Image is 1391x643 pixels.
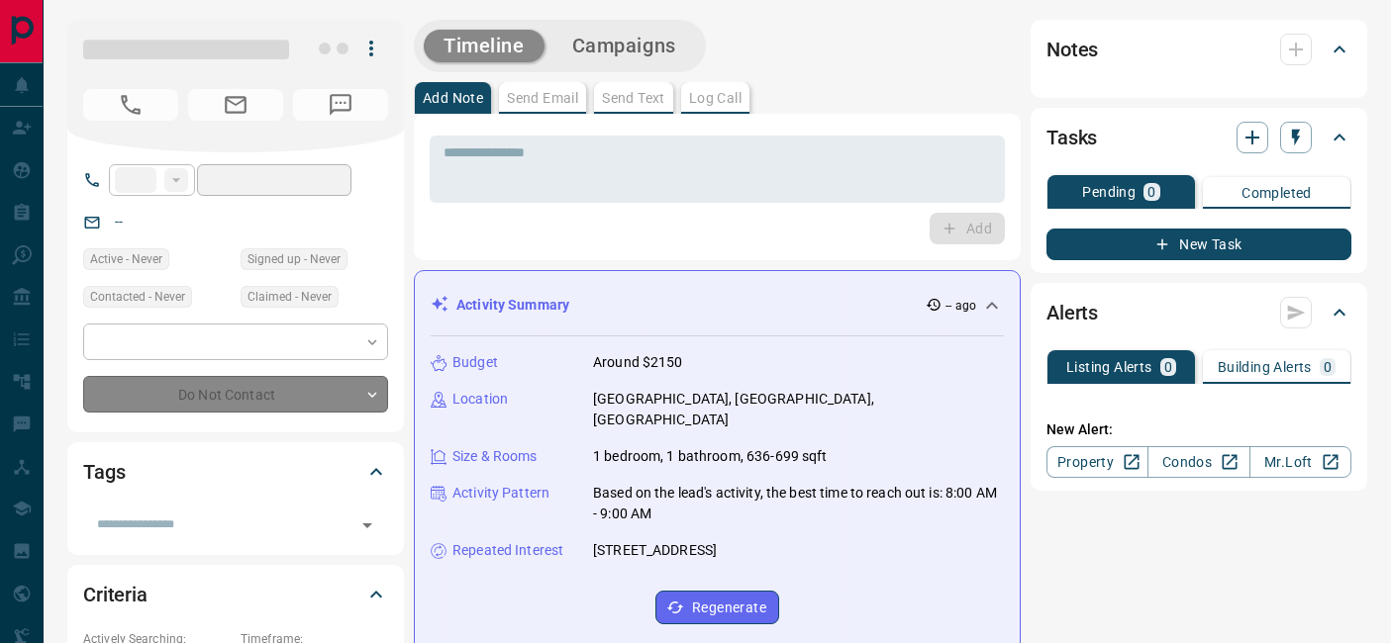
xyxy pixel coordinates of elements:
[83,579,148,610] h2: Criteria
[115,214,123,230] a: --
[248,249,341,269] span: Signed up - Never
[452,352,498,373] p: Budget
[188,89,283,121] span: No Email
[1218,360,1312,374] p: Building Alerts
[293,89,388,121] span: No Number
[552,30,696,62] button: Campaigns
[83,89,178,121] span: No Number
[1147,185,1155,199] p: 0
[423,91,483,105] p: Add Note
[456,295,569,316] p: Activity Summary
[1046,114,1351,161] div: Tasks
[1046,229,1351,260] button: New Task
[431,287,1004,323] div: Activity Summary-- ago
[1324,360,1332,374] p: 0
[452,389,508,410] p: Location
[83,571,388,618] div: Criteria
[655,591,779,624] button: Regenerate
[945,297,976,315] p: -- ago
[452,540,563,561] p: Repeated Interest
[90,249,162,269] span: Active - Never
[83,376,388,413] div: Do Not Contact
[1046,289,1351,336] div: Alerts
[83,456,125,488] h2: Tags
[1249,446,1351,478] a: Mr.Loft
[424,30,545,62] button: Timeline
[1242,186,1312,200] p: Completed
[1046,34,1098,65] h2: Notes
[1046,297,1098,328] h2: Alerts
[452,483,549,504] p: Activity Pattern
[452,446,538,467] p: Size & Rooms
[1046,122,1097,153] h2: Tasks
[1066,360,1152,374] p: Listing Alerts
[1164,360,1172,374] p: 0
[1046,446,1148,478] a: Property
[90,287,185,307] span: Contacted - Never
[593,389,1004,430] p: [GEOGRAPHIC_DATA], [GEOGRAPHIC_DATA], [GEOGRAPHIC_DATA]
[1082,185,1136,199] p: Pending
[593,483,1004,524] p: Based on the lead's activity, the best time to reach out is: 8:00 AM - 9:00 AM
[83,448,388,496] div: Tags
[593,446,828,467] p: 1 bedroom, 1 bathroom, 636-699 sqft
[353,511,381,539] button: Open
[1046,419,1351,440] p: New Alert:
[248,287,332,307] span: Claimed - Never
[593,352,683,373] p: Around $2150
[1147,446,1249,478] a: Condos
[1046,26,1351,73] div: Notes
[593,540,717,561] p: [STREET_ADDRESS]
